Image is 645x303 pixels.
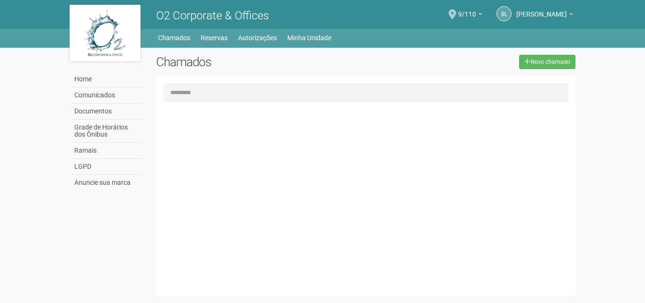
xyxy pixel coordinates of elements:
[516,12,573,19] a: [PERSON_NAME]
[519,55,575,69] a: Novo chamado
[287,31,331,44] a: Minha Unidade
[72,175,142,190] a: Anuncie sua marca
[458,1,476,18] span: 9/110
[458,12,482,19] a: 9/110
[72,87,142,104] a: Comunicados
[156,55,323,69] h2: Chamados
[70,5,141,61] img: logo.jpg
[238,31,277,44] a: Autorizações
[156,9,269,22] span: O2 Corporate & Offices
[496,6,512,21] a: bl
[72,120,142,143] a: Grade de Horários dos Ônibus
[516,1,567,18] span: brunno lopes
[72,104,142,120] a: Documentos
[201,31,228,44] a: Reservas
[72,71,142,87] a: Home
[72,159,142,175] a: LGPD
[158,31,190,44] a: Chamados
[72,143,142,159] a: Ramais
